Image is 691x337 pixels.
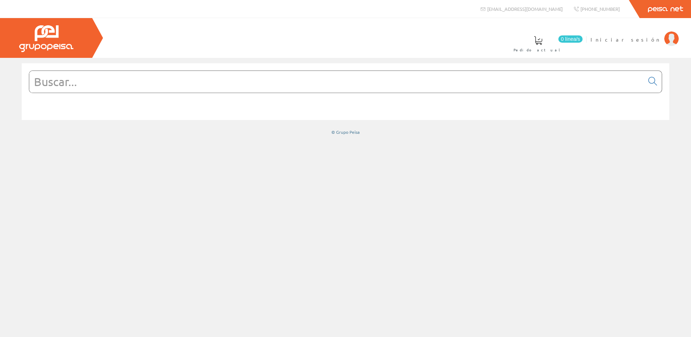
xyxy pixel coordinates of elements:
span: [EMAIL_ADDRESS][DOMAIN_NAME] [487,6,563,12]
input: Buscar... [29,71,644,93]
a: Iniciar sesión [591,30,679,37]
div: © Grupo Peisa [22,129,669,135]
span: 0 línea/s [558,35,583,43]
span: Iniciar sesión [591,36,661,43]
span: [PHONE_NUMBER] [580,6,620,12]
span: Pedido actual [514,46,563,54]
img: Grupo Peisa [19,25,73,52]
